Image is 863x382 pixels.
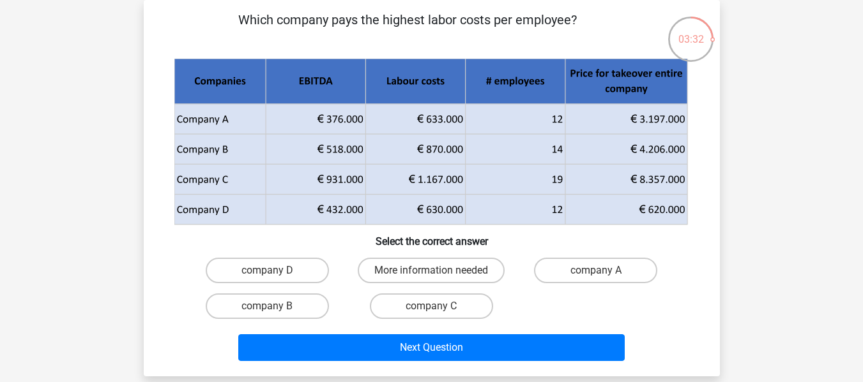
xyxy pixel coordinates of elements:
label: More information needed [358,258,505,283]
button: Next Question [238,334,625,361]
label: company D [206,258,329,283]
div: 03:32 [667,15,715,47]
label: company C [370,293,493,319]
p: Which company pays the highest labor costs per employee? [164,10,652,48]
label: company B [206,293,329,319]
h6: Select the correct answer [164,225,699,247]
label: company A [534,258,657,283]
